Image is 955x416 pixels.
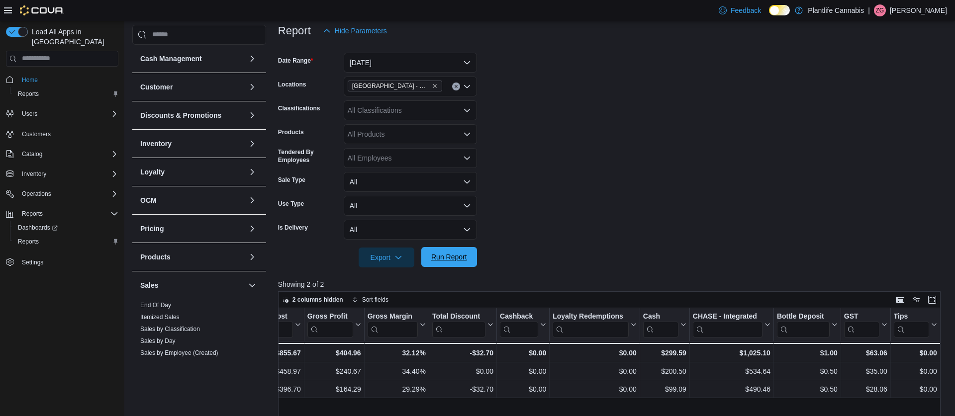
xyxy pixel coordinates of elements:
[500,365,546,377] div: $0.00
[894,312,929,321] div: Tips
[140,195,244,205] button: OCM
[894,312,929,337] div: Tips
[246,251,258,263] button: Products
[335,26,387,36] span: Hide Parameters
[431,252,467,262] span: Run Report
[22,110,37,118] span: Users
[432,347,493,359] div: -$32.70
[18,208,118,220] span: Reports
[140,301,171,309] span: End Of Day
[18,208,47,220] button: Reports
[367,312,417,321] div: Gross Margin
[140,82,173,92] h3: Customer
[844,312,879,321] div: GST
[18,255,118,268] span: Settings
[894,383,937,395] div: $0.00
[14,222,62,234] a: Dashboards
[432,383,493,395] div: -$32.70
[22,210,43,218] span: Reports
[769,5,790,15] input: Dark Mode
[500,312,538,321] div: Cashback
[643,312,686,337] button: Cash
[22,190,51,198] span: Operations
[643,365,686,377] div: $200.50
[20,5,64,15] img: Cova
[18,238,39,246] span: Reports
[344,172,477,192] button: All
[463,106,471,114] button: Open list of options
[140,167,165,177] h3: Loyalty
[894,312,937,337] button: Tips
[140,224,164,234] h3: Pricing
[307,312,353,321] div: Gross Profit
[246,138,258,150] button: Inventory
[18,224,58,232] span: Dashboards
[844,365,887,377] div: $35.00
[14,88,43,100] a: Reports
[18,108,41,120] button: Users
[254,365,300,377] div: $458.97
[14,222,118,234] span: Dashboards
[140,54,202,64] h3: Cash Management
[22,76,38,84] span: Home
[500,347,546,359] div: $0.00
[463,83,471,90] button: Open list of options
[910,294,922,306] button: Display options
[140,139,172,149] h3: Inventory
[777,347,838,359] div: $1.00
[2,73,122,87] button: Home
[2,167,122,181] button: Inventory
[2,254,122,269] button: Settings
[140,325,200,333] span: Sales by Classification
[2,127,122,141] button: Customers
[2,107,122,121] button: Users
[553,365,637,377] div: $0.00
[278,81,306,88] label: Locations
[18,128,118,140] span: Customers
[140,349,218,357] span: Sales by Employee (Created)
[868,4,870,16] p: |
[643,312,678,337] div: Cash
[777,312,830,337] div: Bottle Deposit
[643,347,686,359] div: $299.59
[553,312,629,337] div: Loyalty Redemptions
[2,207,122,221] button: Reports
[246,194,258,206] button: OCM
[10,235,122,249] button: Reports
[844,312,887,337] button: GST
[246,109,258,121] button: Discounts & Promotions
[307,365,361,377] div: $240.67
[874,4,886,16] div: Zach Guenard
[28,27,118,47] span: Load All Apps in [GEOGRAPHIC_DATA]
[18,108,118,120] span: Users
[6,69,118,295] nav: Complex example
[292,296,343,304] span: 2 columns hidden
[844,383,887,395] div: $28.06
[307,347,361,359] div: $404.96
[2,187,122,201] button: Operations
[14,236,118,248] span: Reports
[140,82,244,92] button: Customer
[463,130,471,138] button: Open list of options
[367,347,425,359] div: 32.12%
[18,168,118,180] span: Inventory
[22,130,51,138] span: Customers
[359,248,414,267] button: Export
[319,21,391,41] button: Hide Parameters
[10,87,122,101] button: Reports
[693,347,770,359] div: $1,025.10
[463,154,471,162] button: Open list of options
[140,326,200,333] a: Sales by Classification
[307,312,353,337] div: Gross Profit
[643,383,686,395] div: $99.09
[140,110,244,120] button: Discounts & Promotions
[254,312,292,337] div: Total Cost
[715,0,765,20] a: Feedback
[246,279,258,291] button: Sales
[18,74,118,86] span: Home
[432,312,493,337] button: Total Discount
[140,224,244,234] button: Pricing
[18,128,55,140] a: Customers
[731,5,761,15] span: Feedback
[22,170,46,178] span: Inventory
